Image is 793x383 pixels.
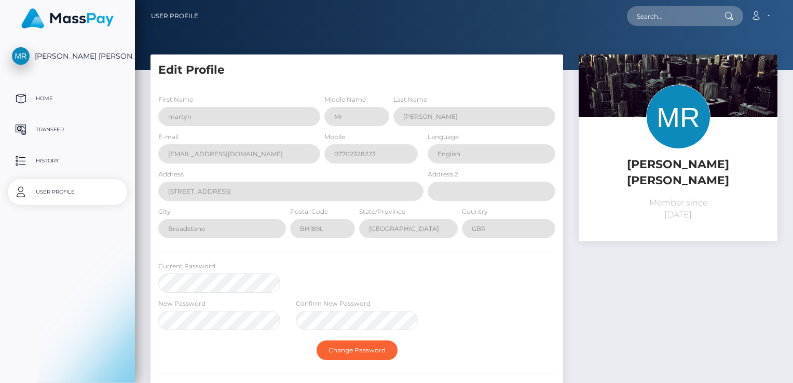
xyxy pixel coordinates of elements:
input: Search... [627,6,724,26]
p: Home [12,91,123,106]
p: User Profile [12,184,123,200]
label: Address [158,170,184,179]
p: Transfer [12,122,123,138]
p: Member since [DATE] [586,197,770,222]
button: Change Password [317,340,398,360]
span: [PERSON_NAME] [PERSON_NAME] [8,51,127,61]
label: Mobile [324,132,345,142]
a: Home [8,86,127,112]
a: History [8,148,127,174]
label: Country [462,207,488,216]
a: Transfer [8,117,127,143]
h5: Edit Profile [158,62,555,78]
label: New Password [158,299,206,308]
h5: [PERSON_NAME] [PERSON_NAME] [586,157,770,189]
label: City [158,207,171,216]
label: Postal Code [290,207,328,216]
label: State/Province [359,207,405,216]
label: Middle Name [324,95,366,104]
img: ... [579,54,777,187]
label: Language [428,132,459,142]
a: User Profile [151,5,198,27]
label: E-mail [158,132,179,142]
label: First Name [158,95,193,104]
img: MassPay [21,8,114,29]
label: Address 2 [428,170,458,179]
label: Last Name [393,95,427,104]
label: Confirm New Password [296,299,371,308]
a: User Profile [8,179,127,205]
p: History [12,153,123,169]
label: Current Password [158,262,215,271]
